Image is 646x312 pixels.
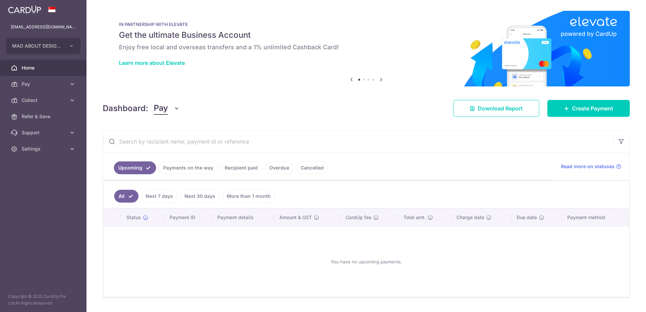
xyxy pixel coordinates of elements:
[103,11,630,86] img: Renovation banner
[478,104,523,112] span: Download Report
[114,161,156,174] a: Upcoming
[22,146,66,152] span: Settings
[22,64,66,71] span: Home
[220,161,262,174] a: Recipient paid
[103,102,148,114] h4: Dashboard:
[547,100,630,117] a: Create Payment
[212,209,274,226] th: Payment details
[119,59,185,66] a: Learn more about Elevate
[22,97,66,104] span: Collect
[296,161,328,174] a: Cancelled
[180,190,220,203] a: Next 30 days
[403,214,426,221] span: Total amt.
[22,129,66,136] span: Support
[164,209,212,226] th: Payment ID
[12,43,62,49] span: MAD ABOUT DESIGN INTERIOR STUDIO PTE. LTD.
[141,190,177,203] a: Next 7 days
[154,102,180,115] button: Pay
[561,163,615,170] span: Read more on statuses
[346,214,371,221] span: CardUp fee
[119,43,614,51] h6: Enjoy free local and overseas transfers and a 1% unlimited Cashback Card!
[517,214,537,221] span: Due date
[159,161,218,174] a: Payments on the way
[8,5,41,14] img: CardUp
[572,104,613,112] span: Create Payment
[279,214,312,221] span: Amount & GST
[6,38,80,54] button: MAD ABOUT DESIGN INTERIOR STUDIO PTE. LTD.
[265,161,294,174] a: Overdue
[114,190,139,203] a: All
[103,131,613,152] input: Search by recipient name, payment id or reference
[119,22,614,27] p: IN PARTNERSHIP WITH ELEVATE
[154,102,168,115] span: Pay
[22,113,66,120] span: Refer & Save
[111,232,621,291] div: You have no upcoming payments.
[119,30,614,41] h5: Get the ultimate Business Account
[456,214,484,221] span: Charge date
[11,24,76,30] p: [EMAIL_ADDRESS][DOMAIN_NAME]
[22,81,66,87] span: Pay
[561,163,621,170] a: Read more on statuses
[222,190,275,203] a: More than 1 month
[562,209,629,226] th: Payment method
[126,214,141,221] span: Status
[453,100,539,117] a: Download Report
